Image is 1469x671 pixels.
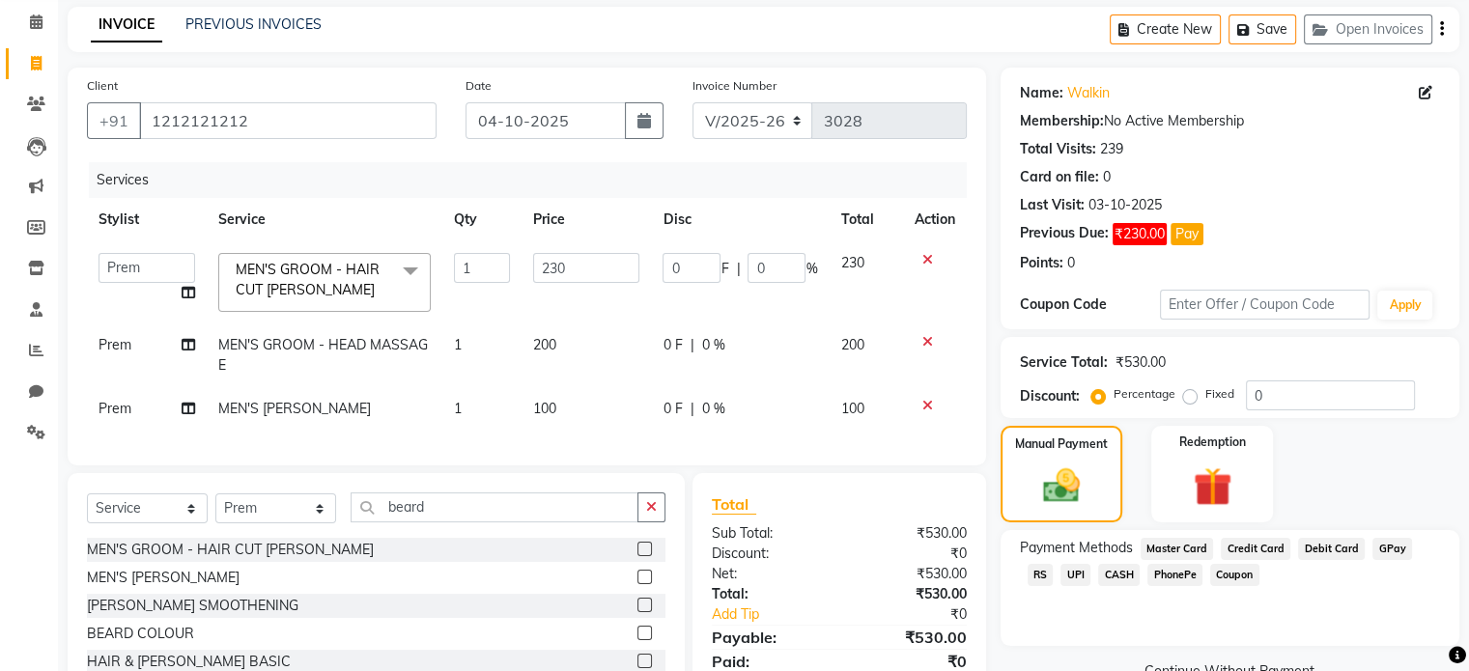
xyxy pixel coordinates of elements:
[87,102,141,139] button: +91
[1141,538,1214,560] span: Master Card
[840,336,863,353] span: 200
[1100,139,1123,159] div: 239
[1067,253,1075,273] div: 0
[1377,291,1432,320] button: Apply
[840,254,863,271] span: 230
[697,626,839,649] div: Payable:
[522,198,651,241] th: Price
[442,198,522,241] th: Qty
[840,400,863,417] span: 100
[1067,83,1110,103] a: Walkin
[651,198,829,241] th: Disc
[89,162,981,198] div: Services
[207,198,442,241] th: Service
[1171,223,1203,245] button: Pay
[1181,462,1244,511] img: _gift.svg
[690,399,693,419] span: |
[1020,223,1109,245] div: Previous Due:
[351,492,638,522] input: Search or Scan
[1020,294,1160,315] div: Coupon Code
[1298,538,1365,560] span: Debit Card
[862,604,980,625] div: ₹0
[839,584,981,604] div: ₹530.00
[697,564,839,584] div: Net:
[736,259,740,279] span: |
[454,400,462,417] span: 1
[87,540,374,560] div: MEN'S GROOM - HAIR CUT [PERSON_NAME]
[1221,538,1290,560] span: Credit Card
[87,77,118,95] label: Client
[903,198,967,241] th: Action
[697,523,839,544] div: Sub Total:
[1020,111,1440,131] div: No Active Membership
[1229,14,1296,44] button: Save
[139,102,437,139] input: Search by Name/Mobile/Email/Code
[1020,111,1104,131] div: Membership:
[839,626,981,649] div: ₹530.00
[839,544,981,564] div: ₹0
[692,77,777,95] label: Invoice Number
[1147,564,1202,586] span: PhonePe
[185,15,322,33] a: PREVIOUS INVOICES
[1114,385,1175,403] label: Percentage
[1110,14,1221,44] button: Create New
[1020,195,1085,215] div: Last Visit:
[663,399,682,419] span: 0 F
[839,564,981,584] div: ₹530.00
[1060,564,1090,586] span: UPI
[1372,538,1412,560] span: GPay
[87,198,207,241] th: Stylist
[91,8,162,42] a: INVOICE
[1020,167,1099,187] div: Card on file:
[701,399,724,419] span: 0 %
[1098,564,1140,586] span: CASH
[712,494,756,515] span: Total
[533,336,556,353] span: 200
[1028,564,1054,586] span: RS
[1088,195,1162,215] div: 03-10-2025
[236,261,380,298] span: MEN'S GROOM - HAIR CUT [PERSON_NAME]
[1020,83,1063,103] div: Name:
[99,336,131,353] span: Prem
[663,335,682,355] span: 0 F
[720,259,728,279] span: F
[1020,386,1080,406] div: Discount:
[87,568,240,588] div: MEN'S [PERSON_NAME]
[697,604,862,625] a: Add Tip
[1020,538,1133,558] span: Payment Methods
[1304,14,1432,44] button: Open Invoices
[1103,167,1111,187] div: 0
[218,400,371,417] span: MEN'S [PERSON_NAME]
[1116,352,1166,373] div: ₹530.00
[375,281,383,298] a: x
[1210,564,1259,586] span: Coupon
[1031,464,1091,507] img: _cash.svg
[454,336,462,353] span: 1
[1205,385,1234,403] label: Fixed
[1020,352,1108,373] div: Service Total:
[1020,139,1096,159] div: Total Visits:
[466,77,492,95] label: Date
[218,336,428,374] span: MEN'S GROOM - HEAD MASSAGE
[839,523,981,544] div: ₹530.00
[1160,290,1370,320] input: Enter Offer / Coupon Code
[1020,253,1063,273] div: Points:
[533,400,556,417] span: 100
[87,596,298,616] div: [PERSON_NAME] SMOOTHENING
[829,198,902,241] th: Total
[1113,223,1167,245] span: ₹230.00
[1015,435,1108,453] label: Manual Payment
[697,584,839,604] div: Total:
[1179,433,1246,451] label: Redemption
[805,259,817,279] span: %
[697,544,839,564] div: Discount:
[99,400,131,417] span: Prem
[87,624,194,644] div: BEARD COLOUR
[701,335,724,355] span: 0 %
[690,335,693,355] span: |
